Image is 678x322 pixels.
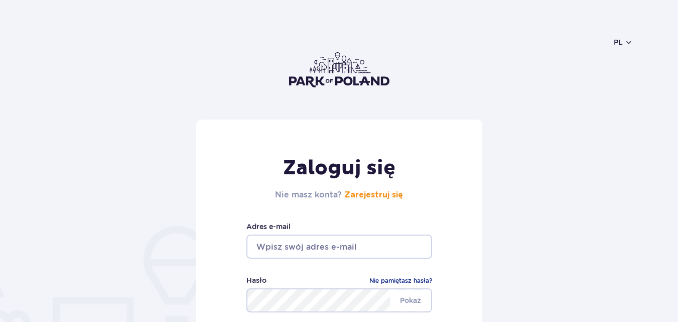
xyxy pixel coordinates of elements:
span: Pokaż [390,290,431,311]
input: Wpisz swój adres e-mail [246,235,432,259]
img: Park of Poland logo [289,52,389,87]
a: Nie pamiętasz hasła? [369,276,432,286]
button: pl [614,37,633,47]
h2: Nie masz konta? [275,189,403,201]
label: Hasło [246,275,266,286]
h1: Zaloguj się [275,156,403,181]
label: Adres e-mail [246,221,432,232]
a: Zarejestruj się [344,191,403,199]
